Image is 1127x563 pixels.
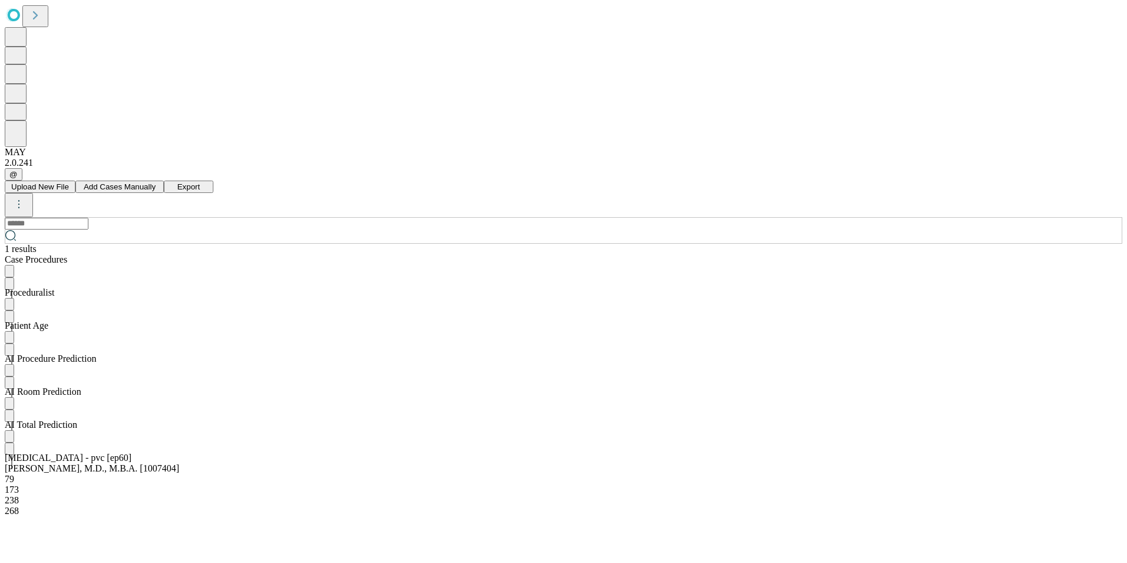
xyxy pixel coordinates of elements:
button: Export [164,181,213,193]
button: @ [5,168,22,181]
div: [MEDICAL_DATA] - pvc [ep60] [5,453,1011,463]
button: Menu [5,377,14,389]
button: Menu [5,310,14,323]
button: Menu [5,443,14,455]
span: Add Cases Manually [84,182,156,191]
div: 2.0.241 [5,158,1122,168]
button: Add Cases Manually [75,181,164,193]
button: Upload New File [5,181,75,193]
span: Patient in room to patient out of room [5,387,81,397]
span: Export [177,182,200,191]
button: Sort [5,397,14,410]
button: Sort [5,331,14,343]
span: Upload New File [11,182,69,191]
span: Scheduled procedures [5,254,67,264]
span: Patient Age [5,320,48,330]
div: 79 [5,474,1011,485]
span: Time-out to extubation/pocket closure [5,353,97,364]
span: 238 [5,495,19,505]
button: kebab-menu [5,193,33,217]
button: Menu [5,277,14,290]
div: [PERSON_NAME], M.D., M.B.A. [1007404] [5,463,1011,474]
span: 173 [5,485,19,495]
button: Sort [5,265,14,277]
button: Sort [5,364,14,377]
a: Export [164,181,213,191]
span: Proceduralist [5,287,54,297]
span: @ [9,170,18,179]
button: Menu [5,410,14,422]
span: 268 [5,506,19,516]
button: Sort [5,430,14,443]
button: Sort [5,298,14,310]
span: Includes set-up, patient in-room to patient out-of-room, and clean-up [5,420,77,430]
button: Menu [5,343,14,356]
span: 1 results [5,244,37,254]
div: MAY [5,147,1122,158]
